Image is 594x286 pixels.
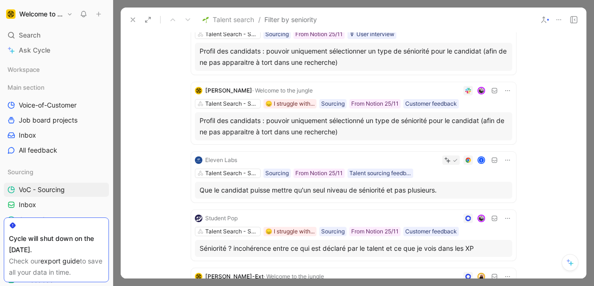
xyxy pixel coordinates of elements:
[19,185,65,194] span: VoC - Sourcing
[205,214,238,223] div: Student Pop
[202,16,209,23] img: 🌱
[478,274,484,280] img: avatar
[264,14,317,25] span: Filter by seniority
[265,169,289,178] div: Sourcing
[19,146,57,155] span: All feedback
[4,165,109,179] div: Sourcing
[205,273,263,280] span: [PERSON_NAME]-Ext
[4,8,75,21] button: Welcome to the JungleWelcome to the Jungle
[195,215,202,222] img: logo
[4,183,109,197] a: VoC - Sourcing
[351,99,399,108] div: From Notion 25/11
[205,155,237,165] div: Eleven Labs
[200,46,508,68] div: Profil des candidats : pouvoir uniquement sélectionner un type de séniorité pour le candidat (afi...
[200,185,508,196] div: Que le candidat puisse mettre qu'un seul niveau de séniorité et pas plusieurs.
[19,45,50,56] span: Ask Cycle
[4,143,109,157] a: All feedback
[205,87,252,94] span: [PERSON_NAME]
[213,14,254,25] span: Talent search
[9,255,104,278] div: Check our to save all your data in time.
[6,9,15,19] img: Welcome to the Jungle
[205,227,258,236] div: Talent Search - Sourcing
[19,200,36,209] span: Inbox
[252,87,313,94] span: · Welcome to the jungle
[295,30,343,39] div: From Notion 25/11
[321,99,345,108] div: Sourcing
[9,233,104,255] div: Cycle will shut down on the [DATE].
[205,169,258,178] div: Talent Search - Sourcing
[40,257,80,265] a: export guide
[19,131,36,140] span: Inbox
[263,273,324,280] span: · Welcome to the jungle
[405,99,457,108] div: Customer feedback
[19,116,77,125] span: Job board projects
[4,80,109,157] div: Main sectionVoice-of-CustomerJob board projectsInboxAll feedback
[265,99,315,108] div: 😞 I struggle with...
[478,216,484,222] img: avatar
[4,80,109,94] div: Main section
[8,167,33,177] span: Sourcing
[405,227,457,236] div: Customer feedback
[195,273,202,280] img: logo
[349,169,411,178] div: Talent sourcing feedback
[205,30,258,39] div: Talent Search - Sourcing
[265,227,315,236] div: 😞 I struggle with...
[19,30,40,41] span: Search
[200,243,508,254] div: Séniorité ? incohérence entre ce qui est déclaré par le talent et ce que je vois dans les XP
[478,88,484,94] img: avatar
[19,215,69,224] span: Quotes by areas
[4,62,109,77] div: Workspace
[349,30,394,39] div: 🎙 User interview
[4,43,109,57] a: Ask Cycle
[478,157,484,163] div: I
[295,169,343,178] div: From Notion 25/11
[4,198,109,212] a: Inbox
[200,115,508,138] div: Profil des candidats : pouvoir uniquement sélectionné un type de séniorité pour le candidat (afin...
[8,83,45,92] span: Main section
[19,100,77,110] span: Voice-of-Customer
[351,227,399,236] div: From Notion 25/11
[4,28,109,42] div: Search
[19,10,63,18] h1: Welcome to the Jungle
[205,99,258,108] div: Talent Search - Sourcing
[4,213,109,227] a: Quotes by areas
[8,65,40,74] span: Workspace
[4,128,109,142] a: Inbox
[258,14,261,25] span: /
[321,227,345,236] div: Sourcing
[195,87,202,94] img: logo
[4,98,109,112] a: Voice-of-Customer
[4,113,109,127] a: Job board projects
[195,156,202,164] img: logo
[265,30,289,39] div: Sourcing
[200,14,256,25] button: 🌱Talent search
